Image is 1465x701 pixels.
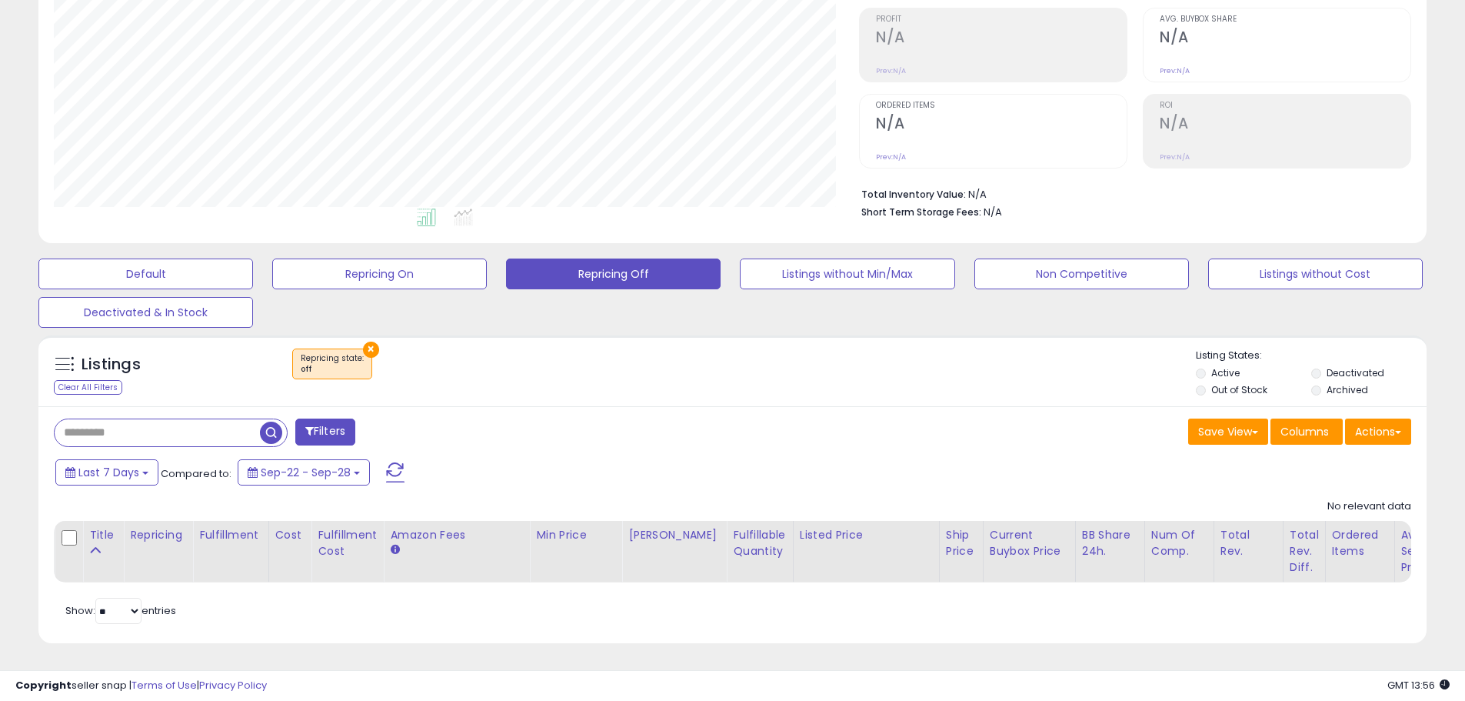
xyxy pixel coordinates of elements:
[89,527,117,543] div: Title
[1160,115,1410,135] h2: N/A
[1211,366,1240,379] label: Active
[861,184,1400,202] li: N/A
[1160,28,1410,49] h2: N/A
[876,15,1127,24] span: Profit
[38,297,253,328] button: Deactivated & In Stock
[800,527,933,543] div: Listed Price
[1208,259,1423,289] button: Listings without Cost
[1160,102,1410,110] span: ROI
[15,678,72,693] strong: Copyright
[132,678,197,693] a: Terms of Use
[38,259,253,289] button: Default
[1345,419,1411,445] button: Actions
[318,527,377,559] div: Fulfillment Cost
[301,364,364,375] div: off
[363,342,379,358] button: ×
[876,115,1127,135] h2: N/A
[946,527,977,559] div: Ship Price
[78,465,139,480] span: Last 7 Days
[1160,152,1190,162] small: Prev: N/A
[1196,349,1427,363] p: Listing States:
[1327,366,1384,379] label: Deactivated
[390,527,523,543] div: Amazon Fees
[1220,527,1277,559] div: Total Rev.
[1387,678,1450,693] span: 2025-10-6 13:56 GMT
[876,152,906,162] small: Prev: N/A
[275,527,305,543] div: Cost
[238,459,370,486] button: Sep-22 - Sep-28
[876,102,1127,110] span: Ordered Items
[161,466,231,481] span: Compared to:
[861,205,981,219] b: Short Term Storage Fees:
[1188,419,1268,445] button: Save View
[628,527,720,543] div: [PERSON_NAME]
[82,354,141,376] h5: Listings
[974,259,1189,289] button: Non Competitive
[390,543,399,557] small: Amazon Fees.
[1401,527,1457,576] div: Avg Selling Price
[990,527,1069,559] div: Current Buybox Price
[295,419,355,446] button: Filters
[261,465,351,480] span: Sep-22 - Sep-28
[199,678,267,693] a: Privacy Policy
[1332,527,1388,559] div: Ordered Items
[876,66,906,75] small: Prev: N/A
[1327,383,1368,396] label: Archived
[54,380,122,395] div: Clear All Filters
[861,188,966,201] b: Total Inventory Value:
[130,527,186,543] div: Repricing
[301,352,364,376] span: Repricing state :
[1082,527,1138,559] div: BB Share 24h.
[1211,383,1267,396] label: Out of Stock
[1160,15,1410,24] span: Avg. Buybox Share
[55,459,158,486] button: Last 7 Days
[740,259,954,289] button: Listings without Min/Max
[984,205,1002,219] span: N/A
[1280,424,1329,439] span: Columns
[506,259,721,289] button: Repricing Off
[536,527,615,543] div: Min Price
[15,679,267,693] div: seller snap | |
[272,259,487,289] button: Repricing On
[1270,419,1343,445] button: Columns
[1327,499,1411,514] div: No relevant data
[1151,527,1207,559] div: Num of Comp.
[1290,527,1319,576] div: Total Rev. Diff.
[733,527,786,559] div: Fulfillable Quantity
[65,603,176,618] span: Show: entries
[199,527,261,543] div: Fulfillment
[876,28,1127,49] h2: N/A
[1160,66,1190,75] small: Prev: N/A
